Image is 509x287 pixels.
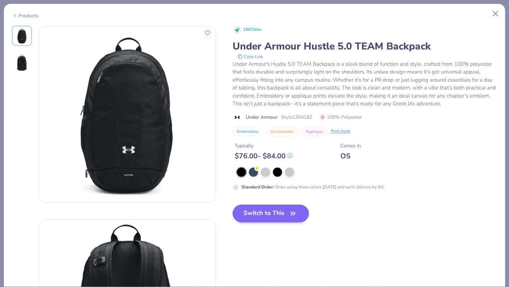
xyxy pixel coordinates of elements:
button: Close [489,7,502,20]
div: Order using these colors [DATE] and we’ll delivery by 9/1. [241,184,385,190]
div: Comes In [340,142,361,150]
span: Style 1364182 [281,113,312,121]
span: 100% Polyester [320,113,362,121]
span: Under Armour [246,113,277,121]
button: Embroidery [233,127,263,136]
div: Typically [235,142,293,150]
div: OS [340,152,361,160]
button: Switch to This [233,205,309,222]
div: Products [12,12,39,19]
div: Under Armour's Hustle 5.0 TEAM Backpack is a sleek blend of function and style, crafted from 100%... [233,60,497,108]
img: Front [39,26,215,202]
button: Like [203,28,212,37]
span: 15K Clicks [243,27,261,33]
button: copy to clipboard [235,53,265,60]
img: Back [13,54,30,71]
strong: Standard Order : [241,184,274,190]
div: Print Guide [331,128,351,134]
button: Applique [301,127,327,136]
div: $ 76.00 - $ 84.00 [235,152,293,160]
div: Under Armour Hustle 5.0 TEAM Backpack [233,40,497,53]
img: brand logo [233,115,242,120]
img: Front [13,27,30,44]
button: Accessories [266,127,298,136]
